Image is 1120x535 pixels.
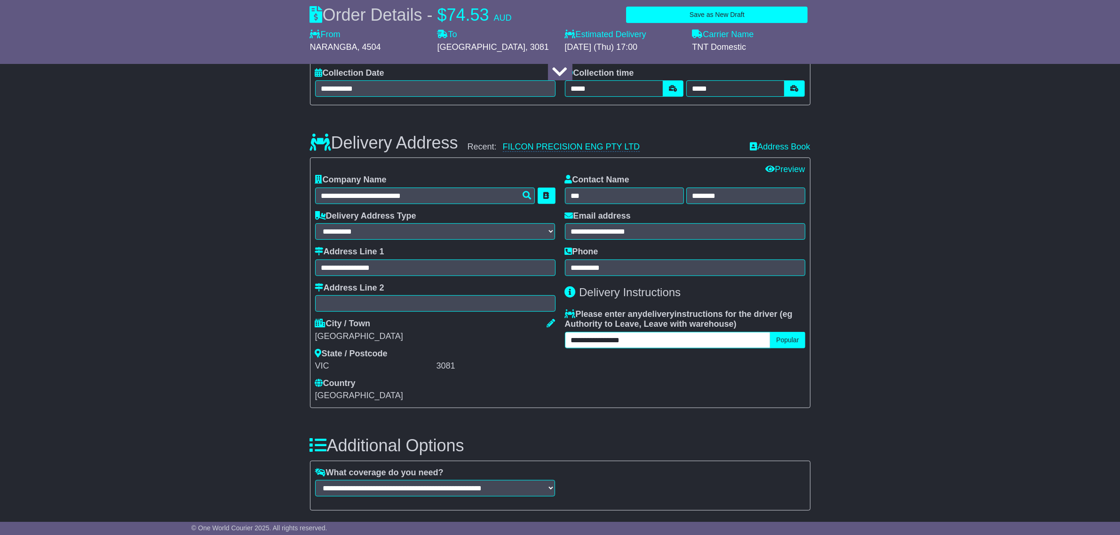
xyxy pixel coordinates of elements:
[626,7,808,23] button: Save as New Draft
[565,42,683,53] div: [DATE] (Thu) 17:00
[525,42,549,52] span: , 3081
[692,30,754,40] label: Carrier Name
[468,142,741,152] div: Recent:
[315,175,387,185] label: Company Name
[315,468,444,478] label: What coverage do you need?
[579,286,681,299] span: Delivery Instructions
[310,134,458,152] h3: Delivery Address
[643,309,675,319] span: delivery
[315,378,356,389] label: Country
[565,30,683,40] label: Estimated Delivery
[437,361,556,371] div: 3081
[565,247,598,257] label: Phone
[315,391,403,400] span: [GEOGRAPHIC_DATA]
[315,319,371,329] label: City / Town
[315,211,416,221] label: Delivery Address Type
[692,42,810,53] div: TNT Domestic
[357,42,381,52] span: , 4504
[310,436,810,455] h3: Additional Options
[565,211,631,221] label: Email address
[765,165,805,174] a: Preview
[191,524,327,532] span: © One World Courier 2025. All rights reserved.
[447,5,489,24] span: 74.53
[565,309,805,330] label: Please enter any instructions for the driver ( )
[315,361,434,371] div: VIC
[770,332,805,348] button: Popular
[315,349,388,359] label: State / Postcode
[437,30,457,40] label: To
[315,283,384,293] label: Address Line 2
[315,247,384,257] label: Address Line 1
[310,5,512,25] div: Order Details -
[503,142,640,152] a: FILCON PRECISION ENG PTY LTD
[565,175,629,185] label: Contact Name
[437,5,447,24] span: $
[310,42,357,52] span: NARANGBA
[315,68,384,79] label: Collection Date
[750,142,810,151] a: Address Book
[310,30,341,40] label: From
[437,42,525,52] span: [GEOGRAPHIC_DATA]
[494,13,512,23] span: AUD
[315,331,556,342] div: [GEOGRAPHIC_DATA]
[565,309,793,329] span: eg Authority to Leave, Leave with warehouse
